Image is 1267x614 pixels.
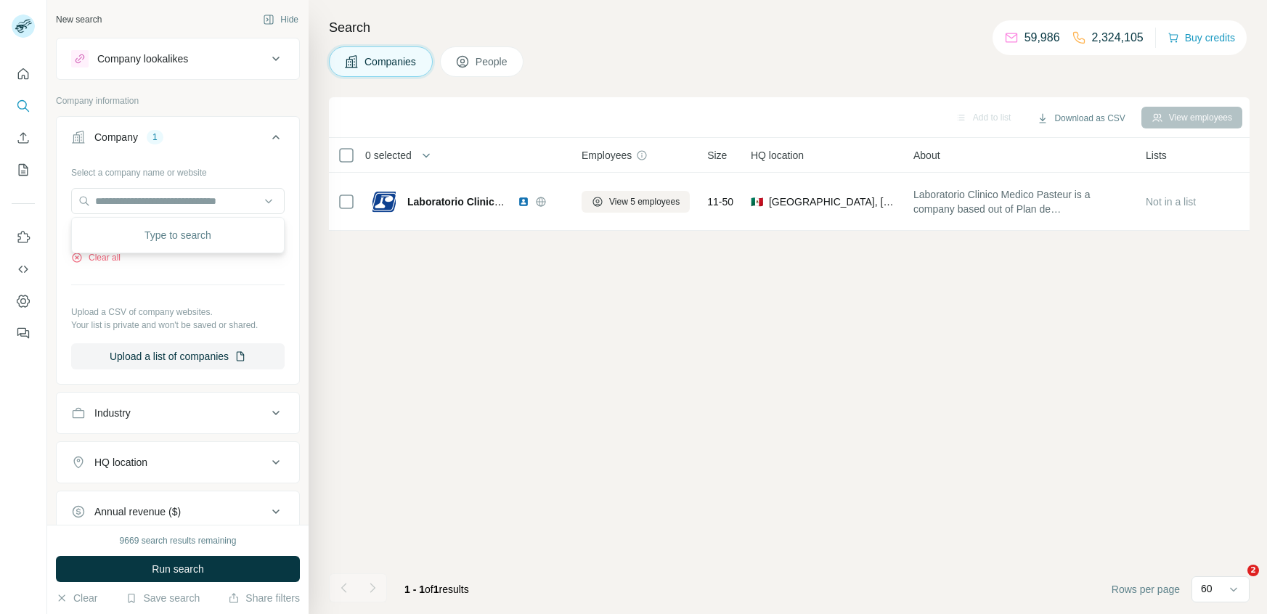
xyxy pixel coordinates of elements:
[404,584,469,595] span: results
[12,93,35,119] button: Search
[126,591,200,605] button: Save search
[365,148,412,163] span: 0 selected
[75,221,281,250] div: Type to search
[253,9,309,30] button: Hide
[94,130,138,144] div: Company
[12,256,35,282] button: Use Surfe API
[609,195,680,208] span: View 5 employees
[57,396,299,430] button: Industry
[407,196,579,208] span: Laboratorio Clinico Medico Pasteur
[1218,565,1252,599] iframe: Intercom live chat
[71,251,121,264] button: Clear all
[433,584,439,595] span: 1
[94,504,181,519] div: Annual revenue ($)
[71,160,285,179] div: Select a company name or website
[97,52,188,66] div: Company lookalikes
[71,319,285,332] p: Your list is private and won't be saved or shared.
[518,196,529,208] img: LinkedIn logo
[1168,28,1235,48] button: Buy credits
[769,195,896,209] span: [GEOGRAPHIC_DATA], [GEOGRAPHIC_DATA][PERSON_NAME]
[476,54,509,69] span: People
[364,54,417,69] span: Companies
[1247,565,1259,576] span: 2
[94,455,147,470] div: HQ location
[1112,582,1180,597] span: Rows per page
[12,224,35,250] button: Use Surfe on LinkedIn
[913,187,1128,216] span: Laboratorio Clinico Medico Pasteur is a company based out of Plan de [STREET_ADDRESS][PERSON_NAME...
[582,191,690,213] button: View 5 employees
[56,556,300,582] button: Run search
[57,494,299,529] button: Annual revenue ($)
[1146,148,1167,163] span: Lists
[12,15,35,38] img: Avatar
[1092,29,1144,46] p: 2,324,105
[12,320,35,346] button: Feedback
[94,406,131,420] div: Industry
[56,94,300,107] p: Company information
[372,190,396,213] img: Logo of Laboratorio Clinico Medico Pasteur
[120,534,237,547] div: 9669 search results remaining
[1201,581,1213,596] p: 60
[56,13,102,26] div: New search
[71,306,285,319] p: Upload a CSV of company websites.
[582,148,632,163] span: Employees
[152,562,204,576] span: Run search
[12,288,35,314] button: Dashboard
[1146,196,1196,208] span: Not in a list
[12,157,35,183] button: My lists
[56,591,97,605] button: Clear
[1027,107,1135,129] button: Download as CSV
[329,17,1250,38] h4: Search
[707,148,727,163] span: Size
[147,131,163,144] div: 1
[425,584,433,595] span: of
[57,41,299,76] button: Company lookalikes
[751,195,763,209] span: 🇲🇽
[71,343,285,369] button: Upload a list of companies
[913,148,940,163] span: About
[12,125,35,151] button: Enrich CSV
[57,445,299,480] button: HQ location
[404,584,425,595] span: 1 - 1
[1024,29,1060,46] p: 59,986
[12,61,35,87] button: Quick start
[228,591,300,605] button: Share filters
[751,148,804,163] span: HQ location
[707,195,733,209] span: 11-50
[57,120,299,160] button: Company1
